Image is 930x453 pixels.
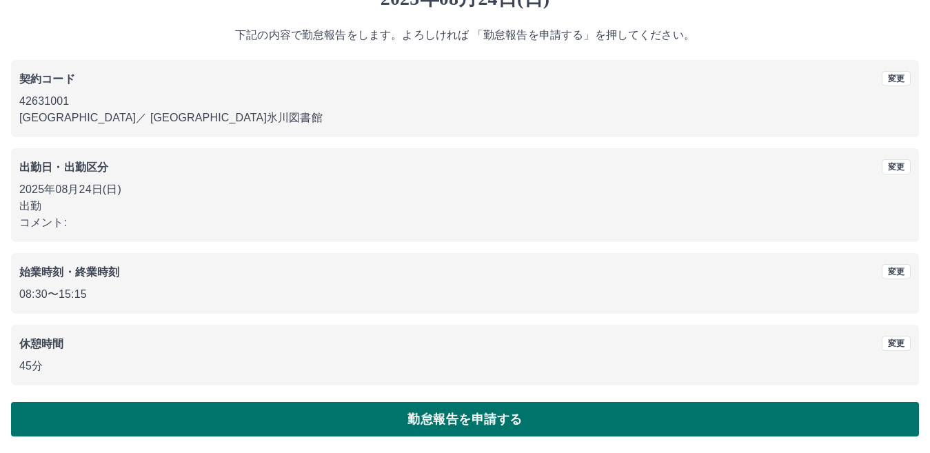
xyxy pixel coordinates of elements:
b: 出勤日・出勤区分 [19,161,108,173]
b: 始業時刻・終業時刻 [19,266,119,278]
b: 休憩時間 [19,338,64,350]
p: 2025年08月24日(日) [19,181,911,198]
p: 08:30 〜 15:15 [19,286,911,303]
button: 勤怠報告を申請する [11,402,919,436]
p: [GEOGRAPHIC_DATA] ／ [GEOGRAPHIC_DATA]氷川図書館 [19,110,911,126]
p: 下記の内容で勤怠報告をします。よろしければ 「勤怠報告を申請する」を押してください。 [11,27,919,43]
button: 変更 [882,264,911,279]
button: 変更 [882,336,911,351]
button: 変更 [882,159,911,174]
p: コメント: [19,214,911,231]
p: 45分 [19,358,911,374]
p: 出勤 [19,198,911,214]
b: 契約コード [19,73,75,85]
button: 変更 [882,71,911,86]
p: 42631001 [19,93,911,110]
